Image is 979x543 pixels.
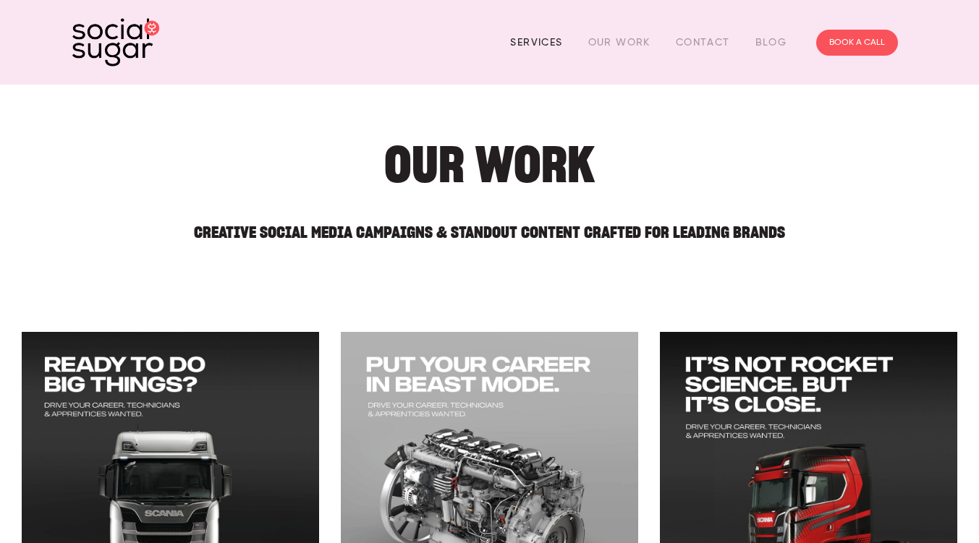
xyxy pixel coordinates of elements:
[676,31,730,54] a: Contact
[588,31,650,54] a: Our Work
[755,31,787,54] a: Blog
[510,31,562,54] a: Services
[72,18,159,67] img: SocialSugar
[130,142,849,187] h1: Our Work
[816,30,898,56] a: BOOK A CALL
[130,211,849,240] h2: Creative Social Media Campaigns & Standout Content Crafted for Leading Brands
